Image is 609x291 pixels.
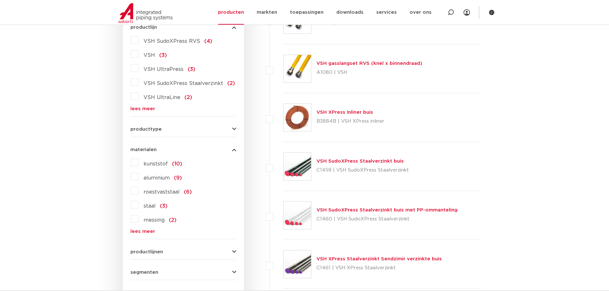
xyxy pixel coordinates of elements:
span: VSH UltraLine [144,95,180,100]
span: productlijnen [130,249,163,254]
p: C1460 | VSH SudoXPress Staalverzinkt [316,214,457,224]
p: C1459 | VSH SudoXPress Staalverzinkt [316,165,409,175]
button: productlijnen [130,249,236,254]
img: Thumbnail for VSH XPress Staalverzinkt Sendzimir verzinkte buis [284,250,311,278]
button: productlijn [130,25,236,30]
span: (9) [174,175,182,180]
a: VSH SudoXPress Staalverzinkt buis met PP-ommanteling [316,208,457,212]
span: VSH SudoXPress Staalverzinkt [144,81,223,86]
img: Thumbnail for VSH XPress Inliner buis [284,104,311,131]
span: VSH [144,53,155,58]
span: materialen [130,147,157,152]
div: my IPS [464,5,470,19]
p: A1080 | VSH [316,67,422,78]
span: (4) [204,39,212,44]
span: VSH UltraPress [144,67,183,72]
span: (2) [227,81,235,86]
a: VSH gasslangset RVS (knel x binnendraad) [316,61,422,66]
span: (2) [169,218,176,223]
span: aluminium [144,175,170,180]
a: lees meer [130,106,236,111]
span: (3) [160,203,168,209]
img: Thumbnail for VSH SudoXPress Staalverzinkt buis met PP-ommanteling [284,202,311,229]
span: kunststof [144,161,168,166]
a: VSH XPress Staalverzinkt Sendzimir verzinkte buis [316,257,442,261]
span: (2) [184,95,192,100]
span: segmenten [130,270,158,275]
span: (6) [184,189,192,195]
a: VSH XPress Inliner buis [316,110,373,115]
span: staal [144,203,156,209]
span: producttype [130,127,162,132]
span: (10) [172,161,182,166]
span: (3) [188,67,195,72]
button: segmenten [130,270,236,275]
span: VSH SudoXPress RVS [144,39,200,44]
a: lees meer [130,229,236,234]
img: Thumbnail for VSH gasslangset RVS (knel x binnendraad) [284,55,311,82]
button: producttype [130,127,236,132]
img: Thumbnail for VSH SudoXPress Staalverzinkt buis [284,153,311,180]
a: VSH SudoXPress Staalverzinkt buis [316,159,404,164]
button: materialen [130,147,236,152]
span: messing [144,218,165,223]
span: productlijn [130,25,157,30]
p: C1461 | VSH XPress Staalverzinkt [316,263,442,273]
span: (3) [159,53,167,58]
p: B3884B | VSH XPress inliner [316,116,384,126]
span: roestvaststaal [144,189,180,195]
